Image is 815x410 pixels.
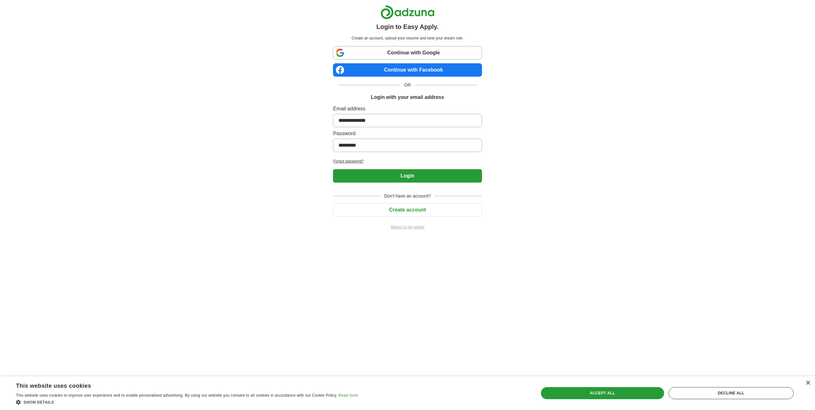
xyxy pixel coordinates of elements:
[24,400,54,405] span: Show details
[333,46,482,59] a: Continue with Google
[333,130,482,137] label: Password
[376,22,439,31] h1: Login to Easy Apply.
[333,63,482,77] a: Continue with Facebook
[400,82,415,88] span: OR
[16,393,337,398] span: This website uses cookies to improve user experience and to enable personalised advertising. By u...
[333,224,482,230] a: Return to job advert
[334,35,480,41] p: Create an account, upload your resume and land your dream role.
[333,169,482,183] button: Login
[541,387,664,399] div: Accept all
[371,94,444,101] h1: Login with your email address
[805,381,810,386] div: Close
[380,193,435,199] span: Don't have an account?
[333,158,482,164] a: Forgot password?
[333,207,482,212] a: Create account
[333,203,482,217] button: Create account
[669,387,794,399] div: Decline all
[16,380,342,390] div: This website uses cookies
[380,5,435,19] img: Adzuna logo
[338,393,358,398] a: Read more, opens a new window
[333,105,482,113] label: Email address
[16,399,358,405] div: Show details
